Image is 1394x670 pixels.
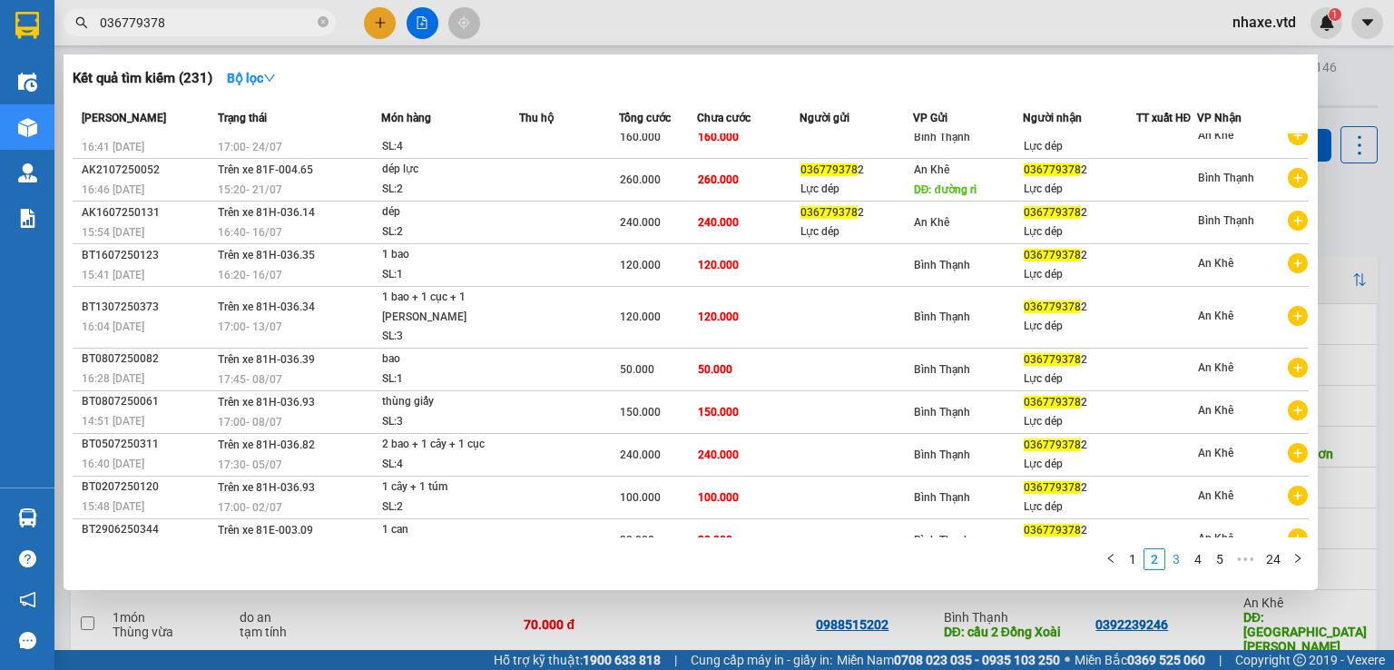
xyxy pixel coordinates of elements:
a: 24 [1261,549,1286,569]
span: An Khê [914,163,949,176]
button: Bộ lọcdown [212,64,290,93]
div: Lực dép [1024,137,1134,156]
div: dép [382,202,518,222]
span: 50.000 [698,363,732,376]
div: 2 [1024,393,1134,412]
span: 16:40 [DATE] [82,458,144,470]
span: Bình Thạnh [1198,172,1254,184]
div: SL: 1 [382,369,518,389]
span: 16:20 - 16/07 [218,269,282,281]
span: Thu hộ [519,112,554,124]
div: Lực dép [1024,498,1134,517]
span: close-circle [318,15,329,32]
span: Bình Thạnh [914,491,970,504]
span: left [1105,553,1116,564]
span: 50.000 [620,363,654,376]
span: question-circle [19,550,36,567]
div: BT2906250344 [82,520,212,539]
div: BT1307250373 [82,298,212,317]
span: Trên xe 81H-036.82 [218,438,315,451]
span: VP Nhận [1197,112,1242,124]
div: AK2107250052 [82,161,212,180]
span: An Khê [1198,310,1233,322]
a: 1 [1123,549,1143,569]
span: 15:41 [DATE] [82,269,144,281]
span: [PERSON_NAME] [82,112,166,124]
span: 14:51 [DATE] [82,415,144,428]
div: SL: 4 [382,455,518,475]
span: 036779378 [800,163,858,176]
span: 17:00 - 08/07 [218,416,282,429]
div: Lực dép [1024,455,1134,474]
div: 2 [800,161,911,180]
div: 1 cây + 1 túm [382,478,518,498]
div: 1 bao + 1 cục + 1 [PERSON_NAME] [382,288,518,327]
li: Previous Page [1100,548,1122,570]
span: plus-circle [1288,400,1308,420]
img: solution-icon [18,209,37,228]
img: warehouse-icon [18,118,37,137]
span: 240.000 [698,448,739,461]
span: An Khê [1198,532,1233,545]
div: Lực dép [800,222,911,241]
div: Lực dép [1024,265,1134,284]
span: 15:20 - 21/07 [218,183,282,196]
span: An Khê [1198,489,1233,502]
div: thùng giấy [382,392,518,412]
span: 16:40 - 16/07 [218,226,282,239]
span: An Khê [1198,257,1233,270]
span: Trên xe 81F-004.65 [218,163,313,176]
span: 150.000 [620,406,661,419]
span: 240.000 [698,216,739,229]
span: 036779378 [1024,163,1081,176]
span: right [1292,553,1303,564]
div: BT0807250061 [82,392,212,411]
span: Bình Thạnh [914,406,970,419]
span: An Khê [914,216,949,229]
span: plus-circle [1288,358,1308,378]
span: An Khê [1198,404,1233,417]
img: warehouse-icon [18,73,37,92]
span: 240.000 [620,216,661,229]
img: warehouse-icon [18,508,37,527]
span: 160.000 [620,131,661,143]
div: SL: 1 [382,265,518,285]
div: 2 [1024,161,1134,180]
div: 2 [1024,298,1134,317]
a: 4 [1188,549,1208,569]
div: 1 can [382,520,518,540]
span: An Khê [1198,361,1233,374]
div: 2 [1024,246,1134,265]
span: 036779378 [800,206,858,219]
span: 036779378 [1024,301,1081,313]
div: Lực dép [1024,222,1134,241]
span: 16:46 [DATE] [82,183,144,196]
img: warehouse-icon [18,163,37,182]
span: 100.000 [698,491,739,504]
span: 150.000 [698,406,739,419]
div: SL: 4 [382,137,518,157]
span: 260.000 [698,173,739,186]
span: plus-circle [1288,443,1308,463]
span: 17:45 - 08/07 [218,373,282,386]
span: plus-circle [1288,528,1308,548]
li: 3 [1165,548,1187,570]
li: Next Page [1287,548,1309,570]
div: Lực dép [1024,317,1134,336]
div: BT0507250311 [82,435,212,454]
span: ••• [1231,548,1260,570]
a: 5 [1210,549,1230,569]
span: Trên xe 81H-036.34 [218,301,315,313]
span: VP Gửi [913,112,947,124]
div: Lực dép [800,180,911,199]
span: plus-circle [1288,486,1308,506]
a: 3 [1166,549,1186,569]
div: bao [382,350,518,369]
span: An Khê [1198,447,1233,459]
span: Bình Thạnh [914,534,970,547]
span: 120.000 [698,259,739,271]
span: 036779378 [1024,353,1081,366]
li: 1 [1122,548,1144,570]
span: Trên xe 81H-036.39 [218,353,315,366]
span: down [263,72,276,84]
